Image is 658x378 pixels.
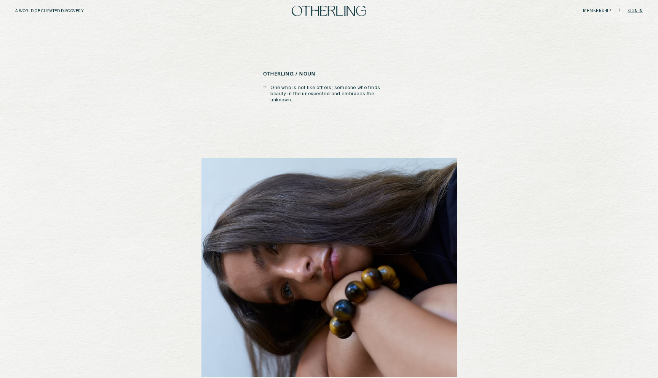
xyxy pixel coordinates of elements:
[292,6,366,16] img: logo
[263,72,315,77] h5: otherling / noun
[583,9,611,13] a: Membership
[619,8,620,14] span: /
[15,9,118,13] h5: A WORLD OF CURATED DISCOVERY.
[201,158,457,377] img: image
[270,85,395,103] p: One who is not like others; someone who finds beauty in the unexpected and embraces the unknown.
[628,9,643,13] a: Sign in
